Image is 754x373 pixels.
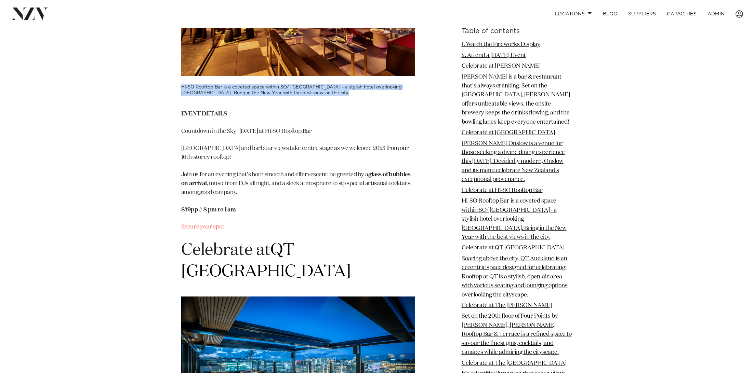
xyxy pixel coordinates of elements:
a: Celebrate at The [PERSON_NAME] [462,303,552,308]
a: ADMIN [702,6,730,21]
h6: Table of contents [462,28,573,35]
p: Countdown in the Sky | [DATE] at HI-SO Rooftop Bar [181,127,415,136]
p: [GEOGRAPHIC_DATA] and harbour views take centre stage as we welcome 2025 from our 16th-storey roo... [181,144,415,162]
p: Join us for an evening that's both smooth and effervescent: be greeted by a , music from DJs all ... [181,170,415,197]
a: Celebrate at [PERSON_NAME] [462,63,541,69]
a: 2. Attend a [DATE] Event [462,52,526,58]
h1: Celebrate at [181,240,415,283]
a: HI-SO Rooftop Bar is a coveted space within SO/ [GEOGRAPHIC_DATA] - a stylish hotel overlooking [... [462,198,567,240]
a: Soaring above the city, QT Auckland is an eccentric space designed for celebrating. Rooftop at QT... [462,256,568,298]
a: Locations [550,6,597,21]
a: [PERSON_NAME] is a bar & restaurant that's always cranking. Set on the [GEOGRAPHIC_DATA], [PERSON... [462,74,570,125]
a: SUPPLIERS [623,6,661,21]
a: Celebrate at HI-SO Rooftop Bar [462,188,543,193]
a: Capacities [661,6,702,21]
a: BLOG [597,6,623,21]
a: [PERSON_NAME] Onslow is a venue for those seeking a divine dining experience this [DATE]. Decided... [462,140,565,182]
a: Set on the 20th floor of Four Points by [PERSON_NAME], [PERSON_NAME] Rooftop Bar & Terrace is a r... [462,313,572,355]
a: Celebrate at The [GEOGRAPHIC_DATA] [462,360,567,366]
a: 1. Watch the Fireworks Display [462,42,540,47]
a: Celebrate at [GEOGRAPHIC_DATA] [462,130,555,136]
img: nzv-logo.png [11,8,48,20]
h3: HI-SO Rooftop Bar is a coveted space within SO/ [GEOGRAPHIC_DATA] - a stylish hotel overlooking [... [181,84,415,96]
a: Celebrate at QT [GEOGRAPHIC_DATA] [462,245,565,251]
a: Secure your spot. [181,224,226,230]
strong: $39pp // 8 pm to 1 am [181,207,236,213]
strong: EVENT DETAILS [181,111,227,117]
